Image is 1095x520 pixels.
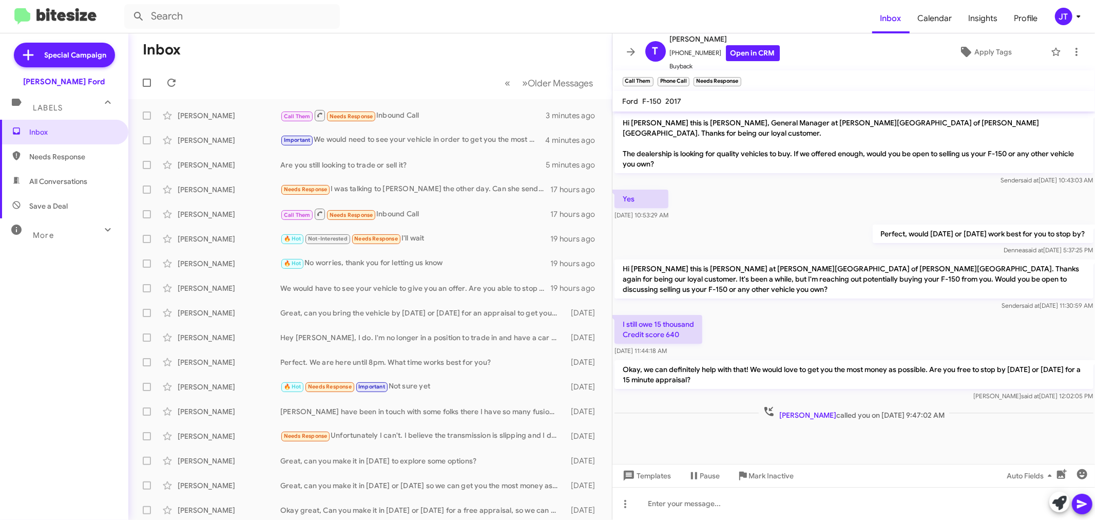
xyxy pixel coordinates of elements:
[178,332,280,343] div: [PERSON_NAME]
[178,480,280,491] div: [PERSON_NAME]
[29,201,68,211] span: Save a Deal
[563,357,604,367] div: [DATE]
[284,212,311,218] span: Call Them
[1007,467,1056,485] span: Auto Fields
[614,360,1093,389] p: Okay, we can definitely help with that! We would love to get you the most money as possible. Are ...
[178,110,280,121] div: [PERSON_NAME]
[614,211,668,219] span: [DATE] 10:53:29 AM
[280,134,546,146] div: We would need to see your vehicle in order to get you the most money a possible. The process only...
[1025,246,1043,254] span: said at
[550,209,604,219] div: 17 hours ago
[563,308,604,318] div: [DATE]
[284,186,328,193] span: Needs Response
[330,113,373,120] span: Needs Response
[284,235,301,242] span: 🔥 Hot
[614,347,667,355] span: [DATE] 11:44:18 AM
[284,383,301,390] span: 🔥 Hot
[670,33,780,45] span: [PERSON_NAME]
[550,283,604,293] div: 19 hours ago
[612,467,680,485] button: Templates
[29,127,117,137] span: Inbox
[29,152,117,162] span: Needs Response
[505,77,511,89] span: «
[280,406,563,417] div: [PERSON_NAME] have been in touch with some folks there I have so many fusions in the air We buy t...
[924,43,1046,61] button: Apply Tags
[29,176,87,187] span: All Conversations
[280,381,563,393] div: Not sure yet
[643,97,662,106] span: F-150
[280,308,563,318] div: Great, can you bring the vehicle by [DATE] or [DATE] for an appraisal to get you the most money a...
[614,114,1093,173] p: Hi [PERSON_NAME] this is [PERSON_NAME], General Manager at [PERSON_NAME][GEOGRAPHIC_DATA] of [PER...
[666,97,682,106] span: 2017
[178,283,280,293] div: [PERSON_NAME]
[1004,246,1093,254] span: Dennea [DATE] 5:37:25 PM
[280,183,550,195] div: I was talking to [PERSON_NAME] the other day. Can she send updated number with this applied?
[280,430,563,442] div: Unfortunately I can't. I believe the transmission is slipping and I don't trust driving it.
[670,45,780,61] span: [PHONE_NUMBER]
[694,77,741,86] small: Needs Response
[284,433,328,439] span: Needs Response
[143,42,181,58] h1: Inbox
[623,97,639,106] span: Ford
[563,480,604,491] div: [DATE]
[280,480,563,491] div: Great, can you make it in [DATE] or [DATE] so we can get you the most money as possible?
[623,77,654,86] small: Call Them
[24,77,105,87] div: [PERSON_NAME] Ford
[178,234,280,244] div: [PERSON_NAME]
[563,332,604,343] div: [DATE]
[284,137,311,143] span: Important
[178,308,280,318] div: [PERSON_NAME]
[1046,8,1084,25] button: JT
[178,357,280,367] div: [PERSON_NAME]
[546,135,604,145] div: 4 minutes ago
[658,77,689,86] small: Phone Call
[516,72,600,94] button: Next
[528,78,593,89] span: Older Messages
[1021,392,1039,400] span: said at
[178,505,280,515] div: [PERSON_NAME]
[1055,8,1072,25] div: JT
[308,235,348,242] span: Not-Interested
[280,208,550,220] div: Inbound Call
[280,257,550,269] div: No worries, thank you for letting us know
[872,225,1093,243] p: Perfect, would [DATE] or [DATE] work best for you to stop by?
[354,235,398,242] span: Needs Response
[726,45,780,61] a: Open in CRM
[550,184,604,195] div: 17 hours ago
[728,467,802,485] button: Mark Inactive
[178,431,280,441] div: [PERSON_NAME]
[33,103,63,113] span: Labels
[563,382,604,392] div: [DATE]
[358,383,385,390] span: Important
[563,406,604,417] div: [DATE]
[14,43,115,67] a: Special Campaign
[280,505,563,515] div: Okay great, Can you make it in [DATE] or [DATE] for a free appraisal, so we can get you the most ...
[960,4,1006,33] a: Insights
[680,467,728,485] button: Pause
[563,456,604,466] div: [DATE]
[178,456,280,466] div: [PERSON_NAME]
[621,467,671,485] span: Templates
[614,190,668,208] p: Yes
[563,505,604,515] div: [DATE]
[670,61,780,71] span: Buyback
[1006,4,1046,33] span: Profile
[550,234,604,244] div: 19 hours ago
[1021,176,1039,184] span: said at
[499,72,517,94] button: Previous
[124,4,340,29] input: Search
[973,392,1093,400] span: [PERSON_NAME] [DATE] 12:02:05 PM
[45,50,107,60] span: Special Campaign
[1022,302,1040,309] span: said at
[614,315,702,344] p: I still owe 15 thousand Credit score 640
[749,467,794,485] span: Mark Inactive
[280,456,563,466] div: Great, can you make it in [DATE] to explore some options?
[700,467,720,485] span: Pause
[974,43,1012,61] span: Apply Tags
[178,135,280,145] div: [PERSON_NAME]
[563,431,604,441] div: [DATE]
[500,72,600,94] nav: Page navigation example
[1001,176,1093,184] span: Sender [DATE] 10:43:03 AM
[280,160,546,170] div: Are you still looking to trade or sell it?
